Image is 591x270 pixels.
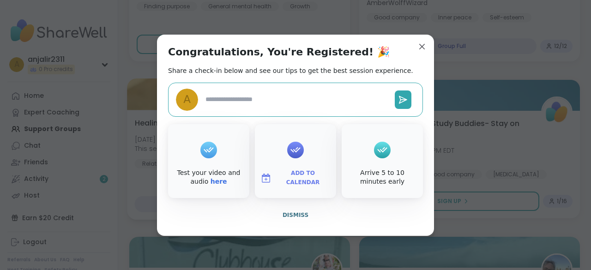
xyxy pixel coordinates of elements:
div: Arrive 5 to 10 minutes early [344,168,421,186]
img: ShareWell Logomark [260,173,271,184]
button: Add to Calendar [257,168,334,188]
span: Add to Calendar [275,169,331,187]
a: here [211,178,227,185]
div: Test your video and audio [170,168,247,186]
span: a [183,91,191,108]
h2: Share a check-in below and see our tips to get the best session experience. [168,66,413,75]
span: Dismiss [283,212,308,218]
button: Dismiss [168,205,423,225]
h1: Congratulations, You're Registered! 🎉 [168,46,390,59]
